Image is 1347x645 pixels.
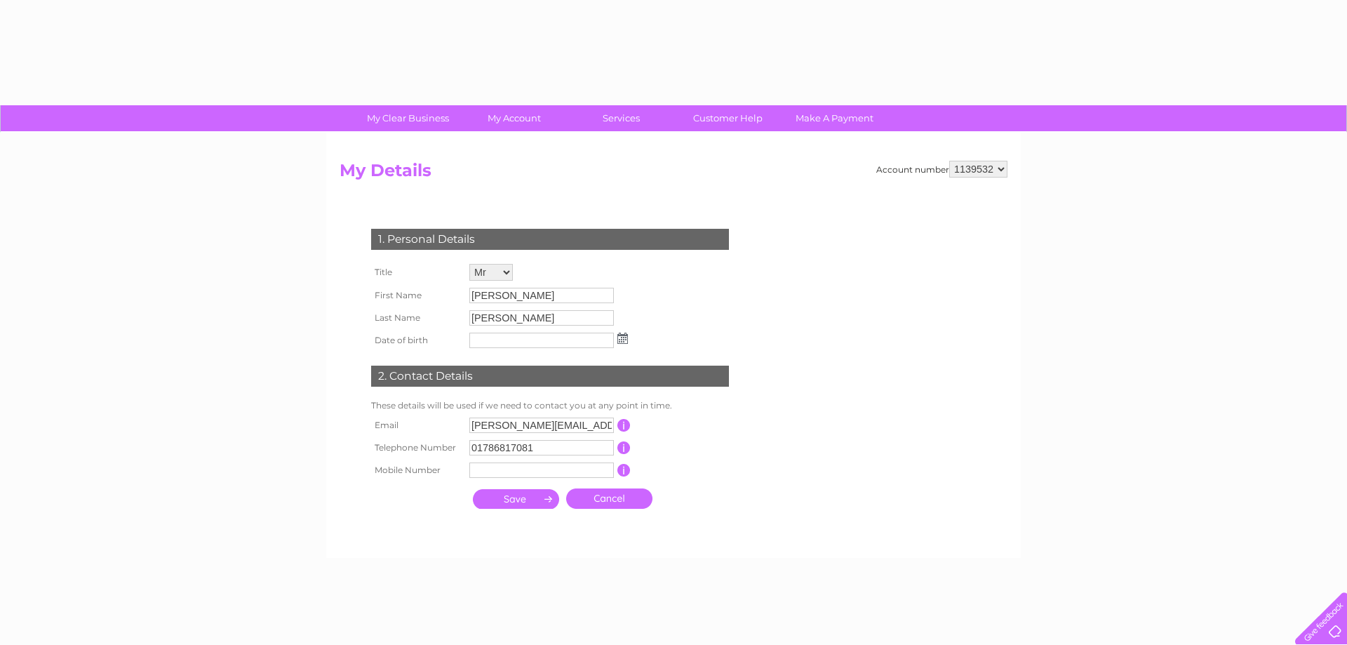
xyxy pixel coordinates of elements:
a: Services [563,105,679,131]
input: Submit [473,489,559,509]
td: These details will be used if we need to contact you at any point in time. [368,397,732,414]
h2: My Details [340,161,1007,187]
th: Last Name [368,307,466,329]
input: Information [617,419,631,432]
div: Account number [876,161,1007,178]
th: Date of birth [368,329,466,352]
input: Information [617,464,631,477]
a: Cancel [566,488,652,509]
th: Mobile Number [368,459,466,481]
input: Information [617,441,631,454]
a: My Clear Business [350,105,466,131]
a: Customer Help [670,105,786,131]
a: My Account [457,105,572,131]
th: First Name [368,284,466,307]
a: Make A Payment [777,105,892,131]
div: 1. Personal Details [371,229,729,250]
th: Title [368,260,466,284]
th: Email [368,414,466,437]
img: ... [617,333,628,344]
div: 2. Contact Details [371,366,729,387]
th: Telephone Number [368,437,466,459]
